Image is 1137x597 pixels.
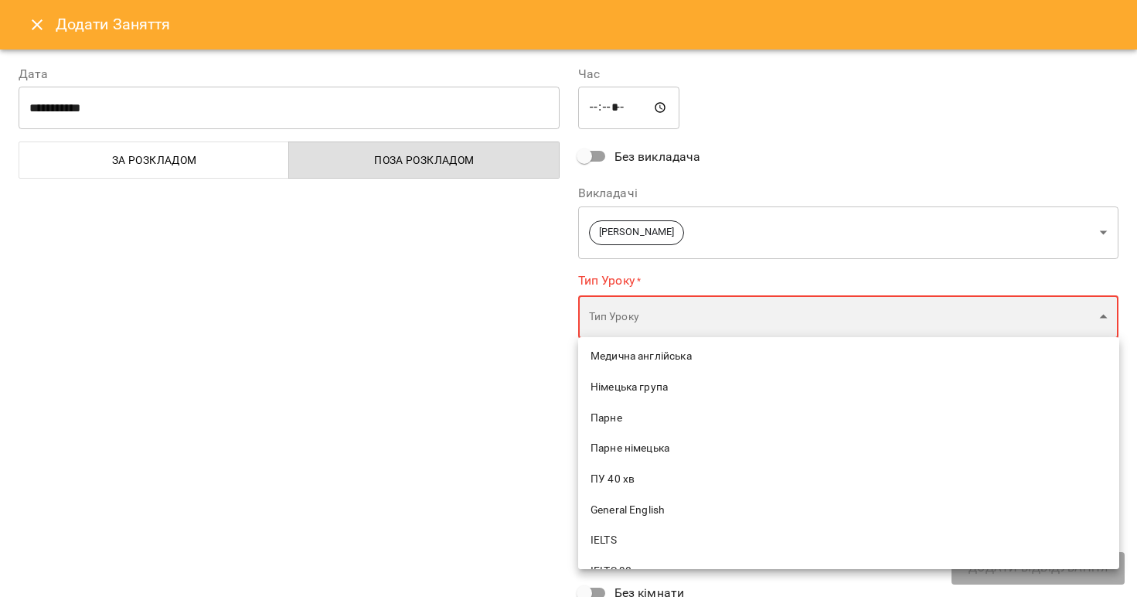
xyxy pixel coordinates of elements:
span: Парне німецька [591,441,1107,456]
span: IELTS 90 [591,564,1107,579]
span: Німецька група [591,380,1107,395]
span: Медична англійська [591,349,1107,364]
span: IELTS [591,533,1107,548]
span: ПУ 40 хв [591,472,1107,487]
span: General English [591,503,1107,518]
span: Парне [591,411,1107,426]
